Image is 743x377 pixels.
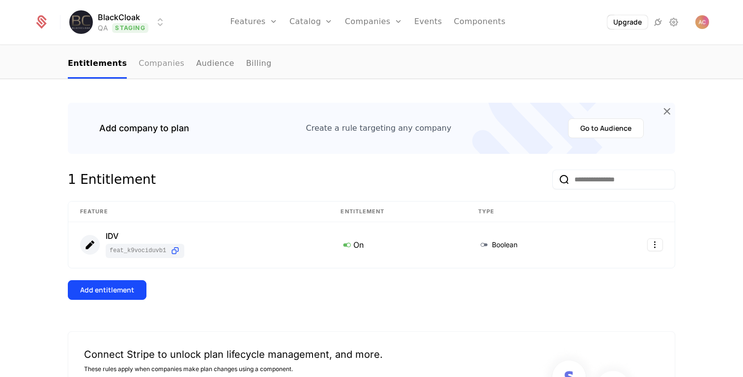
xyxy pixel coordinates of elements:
div: Connect Stripe to unlock plan lifecycle management, and more. [84,348,383,361]
a: Entitlements [68,50,127,79]
img: BlackCloak [69,10,93,34]
th: Feature [68,202,329,222]
div: On [341,238,455,251]
button: Go to Audience [568,118,644,138]
a: Settings [668,16,680,28]
a: Integrations [652,16,664,28]
span: Boolean [492,240,517,250]
span: feat_K9VociduVB1 [110,247,166,255]
button: Add entitlement [68,280,146,300]
a: Companies [139,50,184,79]
div: These rules apply when companies make plan changes using a component. [84,365,383,373]
div: Add entitlement [80,285,134,295]
span: Staging [112,23,148,33]
button: Upgrade [607,15,648,29]
button: Open user button [695,15,709,29]
div: 1 Entitlement [68,170,156,189]
ul: Choose Sub Page [68,50,272,79]
div: Create a rule targeting any company [306,122,452,134]
span: BlackCloak [98,11,140,23]
th: Entitlement [329,202,466,222]
a: Audience [196,50,234,79]
nav: Main [68,50,675,79]
div: QA [98,23,108,33]
button: Select environment [72,11,166,33]
th: Type [466,202,595,222]
img: Andrei Coman [695,15,709,29]
a: Billing [246,50,272,79]
div: Add company to plan [99,121,189,135]
button: Select action [647,238,663,251]
div: IDV [106,232,184,240]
